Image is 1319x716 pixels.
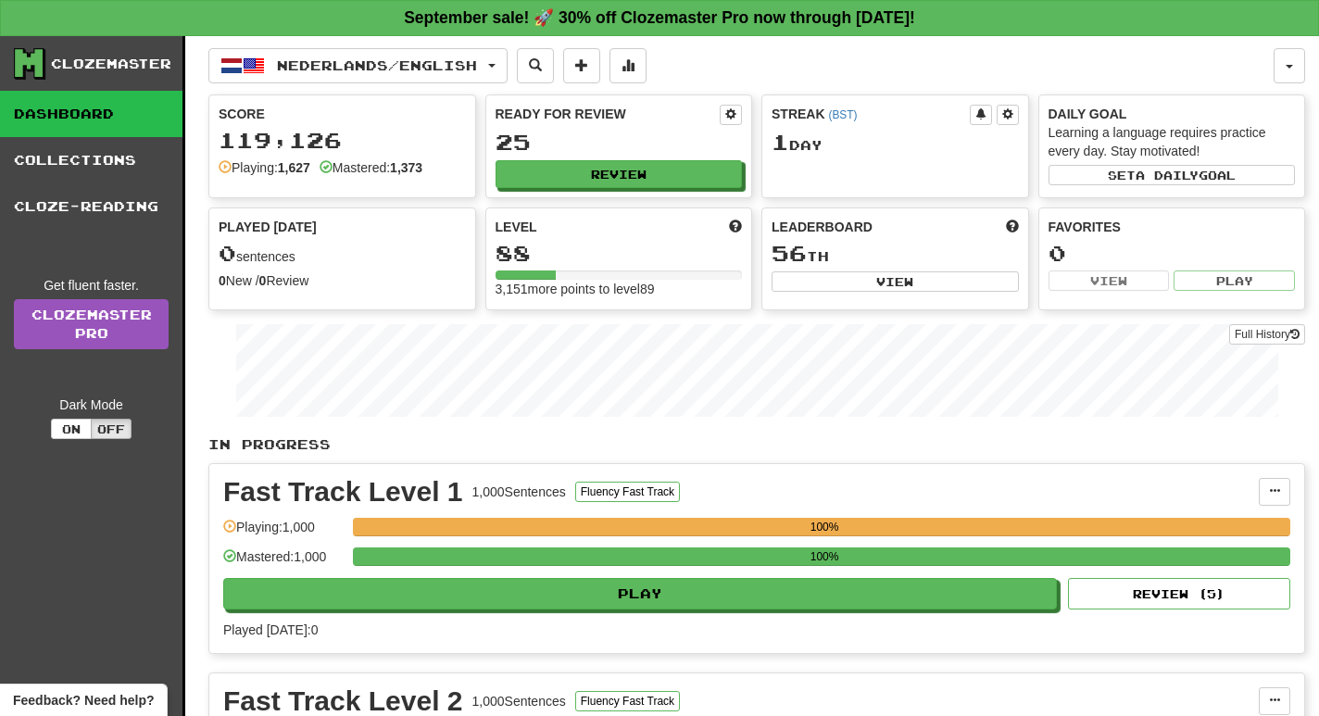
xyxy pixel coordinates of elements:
[1006,218,1019,236] span: This week in points, UTC
[219,218,317,236] span: Played [DATE]
[219,271,466,290] div: New / Review
[358,547,1290,566] div: 100%
[472,692,566,710] div: 1,000 Sentences
[472,483,566,501] div: 1,000 Sentences
[390,160,422,175] strong: 1,373
[91,419,132,439] button: Off
[219,242,466,266] div: sentences
[404,8,915,27] strong: September sale! 🚀 30% off Clozemaster Pro now through [DATE]!
[14,276,169,295] div: Get fluent faster.
[496,280,743,298] div: 3,151 more points to level 89
[772,242,1019,266] div: th
[208,48,508,83] button: Nederlands/English
[277,57,477,73] span: Nederlands / English
[320,158,422,177] div: Mastered:
[1136,169,1199,182] span: a daily
[1068,578,1290,609] button: Review (5)
[1049,218,1296,236] div: Favorites
[219,240,236,266] span: 0
[259,273,267,288] strong: 0
[772,271,1019,292] button: View
[219,273,226,288] strong: 0
[496,160,743,188] button: Review
[1049,270,1170,291] button: View
[1049,105,1296,123] div: Daily Goal
[208,435,1305,454] p: In Progress
[496,218,537,236] span: Level
[517,48,554,83] button: Search sentences
[1049,165,1296,185] button: Seta dailygoal
[496,105,721,123] div: Ready for Review
[563,48,600,83] button: Add sentence to collection
[223,687,463,715] div: Fast Track Level 2
[1049,123,1296,160] div: Learning a language requires practice every day. Stay motivated!
[772,240,807,266] span: 56
[772,105,970,123] div: Streak
[223,518,344,548] div: Playing: 1,000
[278,160,310,175] strong: 1,627
[1049,242,1296,265] div: 0
[51,419,92,439] button: On
[13,691,154,710] span: Open feedback widget
[772,218,873,236] span: Leaderboard
[1174,270,1295,291] button: Play
[575,691,680,711] button: Fluency Fast Track
[828,108,857,121] a: (BST)
[14,299,169,349] a: ClozemasterPro
[729,218,742,236] span: Score more points to level up
[219,105,466,123] div: Score
[358,518,1290,536] div: 100%
[496,242,743,265] div: 88
[575,482,680,502] button: Fluency Fast Track
[223,478,463,506] div: Fast Track Level 1
[219,129,466,152] div: 119,126
[772,129,789,155] span: 1
[609,48,647,83] button: More stats
[1229,324,1305,345] button: Full History
[223,547,344,578] div: Mastered: 1,000
[223,622,318,637] span: Played [DATE]: 0
[51,55,171,73] div: Clozemaster
[223,578,1057,609] button: Play
[772,131,1019,155] div: Day
[496,131,743,154] div: 25
[14,396,169,414] div: Dark Mode
[219,158,310,177] div: Playing:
